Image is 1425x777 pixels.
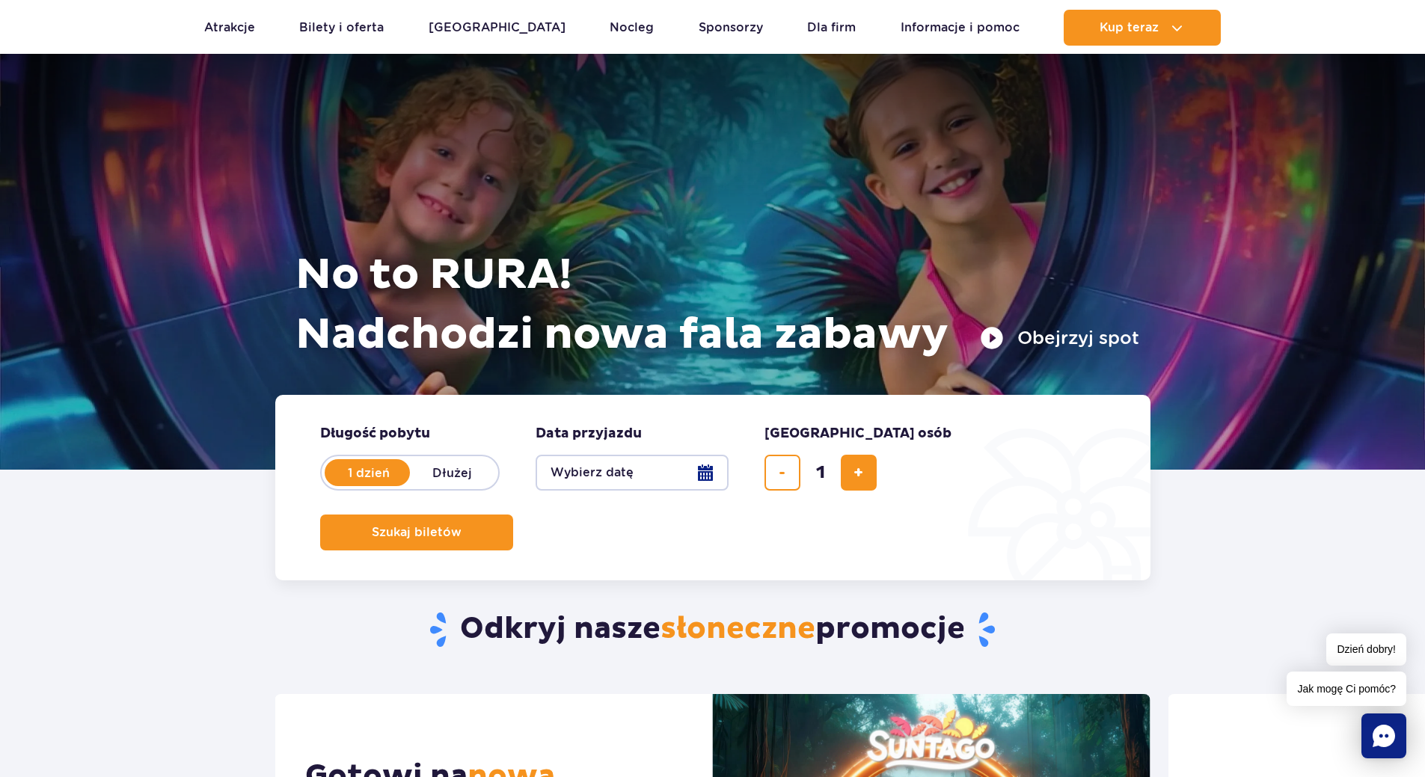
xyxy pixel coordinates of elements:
span: Data przyjazdu [536,425,642,443]
a: Informacje i pomoc [901,10,1020,46]
span: Jak mogę Ci pomóc? [1287,672,1406,706]
a: Nocleg [610,10,654,46]
a: Sponsorzy [699,10,763,46]
form: Planowanie wizyty w Park of Poland [275,395,1150,580]
button: dodaj bilet [841,455,877,491]
a: Bilety i oferta [299,10,384,46]
span: Szukaj biletów [372,526,462,539]
span: słoneczne [661,610,815,648]
span: Dzień dobry! [1326,633,1406,666]
label: Dłużej [410,457,495,488]
label: 1 dzień [326,457,411,488]
span: Kup teraz [1100,21,1159,34]
button: Kup teraz [1064,10,1221,46]
button: Szukaj biletów [320,515,513,550]
a: Atrakcje [204,10,255,46]
a: [GEOGRAPHIC_DATA] [429,10,566,46]
div: Chat [1361,713,1406,758]
h1: No to RURA! Nadchodzi nowa fala zabawy [295,245,1139,365]
a: Dla firm [807,10,856,46]
span: Długość pobytu [320,425,430,443]
input: liczba biletów [803,455,839,491]
button: Obejrzyj spot [980,326,1139,350]
h2: Odkryj nasze promocje [275,610,1150,649]
span: [GEOGRAPHIC_DATA] osób [764,425,951,443]
button: usuń bilet [764,455,800,491]
button: Wybierz datę [536,455,729,491]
